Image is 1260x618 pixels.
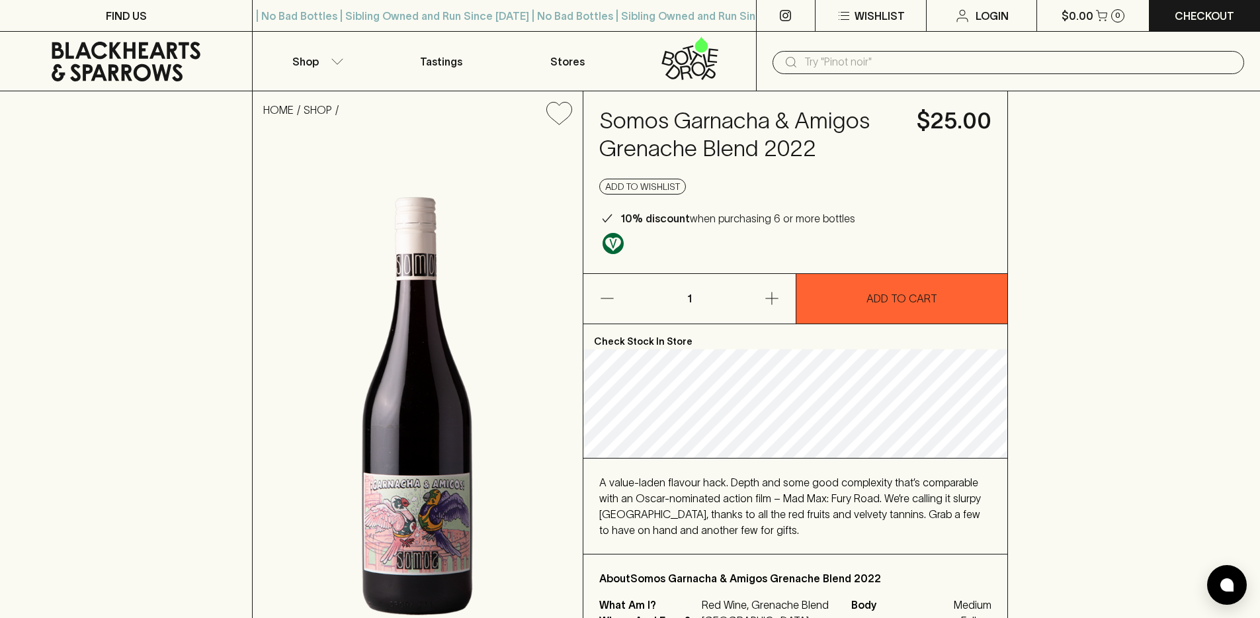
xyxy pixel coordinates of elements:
p: What Am I? [599,597,698,613]
span: A value-laden flavour hack. Depth and some good complexity that’s comparable with an Oscar-nomina... [599,476,981,536]
img: Vegan [603,233,624,254]
a: HOME [263,104,294,116]
h4: Somos Garnacha & Amigos Grenache Blend 2022 [599,107,901,163]
p: About Somos Garnacha & Amigos Grenache Blend 2022 [599,570,991,586]
p: Wishlist [855,8,905,24]
p: Stores [550,54,585,69]
a: SHOP [304,104,332,116]
h4: $25.00 [917,107,991,135]
input: Try "Pinot noir" [804,52,1234,73]
p: Shop [292,54,319,69]
b: 10% discount [620,212,690,224]
button: Shop [253,32,378,91]
a: Tastings [378,32,504,91]
p: 1 [673,274,705,324]
button: ADD TO CART [796,274,1008,324]
p: 0 [1115,12,1120,19]
p: ADD TO CART [866,290,937,306]
p: Red Wine, Grenache Blend [702,597,835,613]
p: $0.00 [1062,8,1093,24]
button: Add to wishlist [599,179,686,195]
p: Checkout [1175,8,1234,24]
img: bubble-icon [1220,578,1234,592]
a: Stores [505,32,630,91]
p: Tastings [420,54,462,69]
a: Made without the use of any animal products. [599,230,627,257]
p: when purchasing 6 or more bottles [620,210,855,226]
button: Add to wishlist [541,97,577,130]
p: FIND US [106,8,147,24]
p: Login [976,8,1009,24]
p: Check Stock In Store [583,324,1007,349]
